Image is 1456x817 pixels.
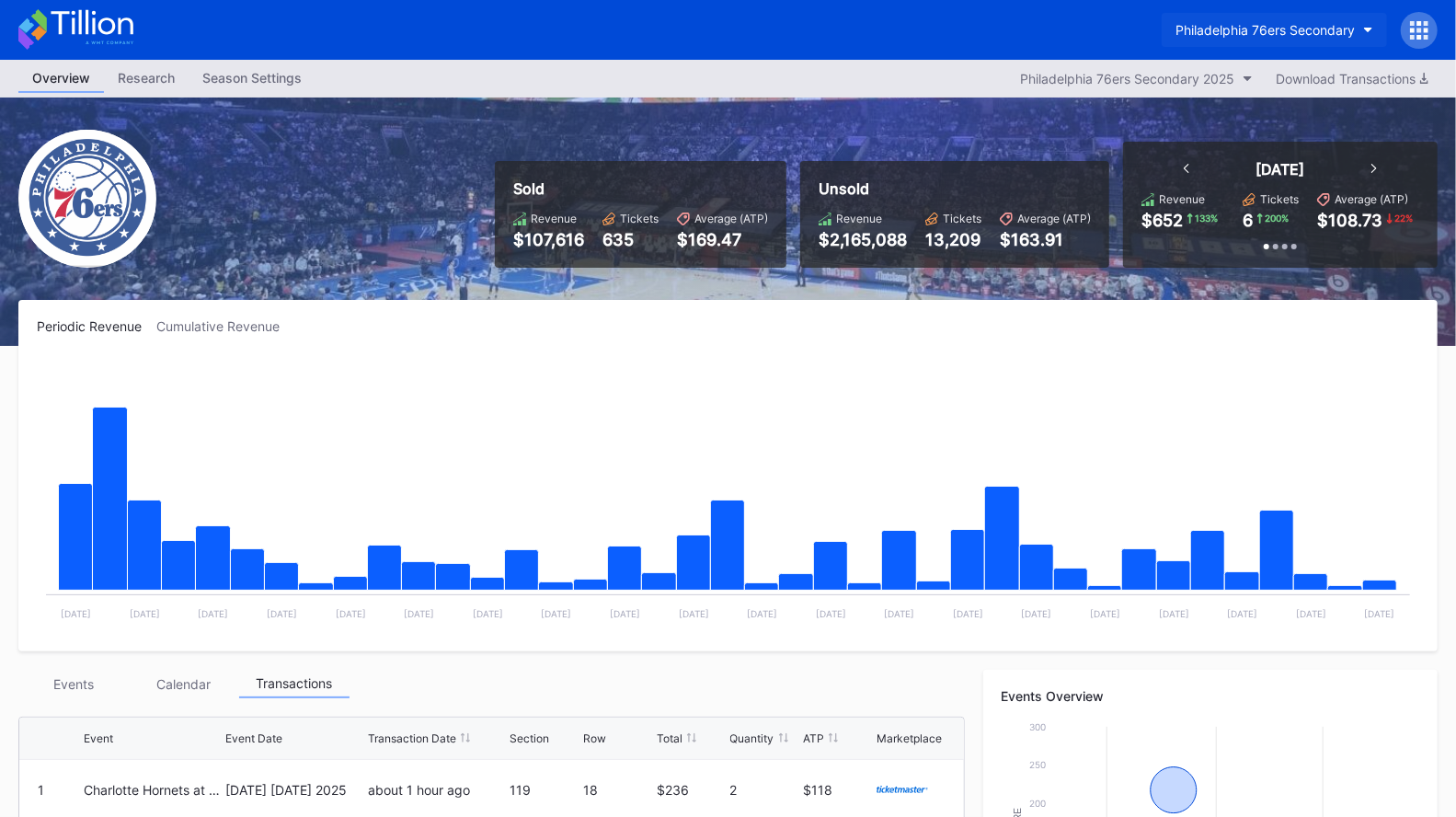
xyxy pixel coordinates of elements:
div: Row [583,731,606,745]
div: Sold [513,179,768,198]
div: $236 [657,782,726,798]
text: [DATE] [473,608,503,619]
div: 200 % [1263,211,1290,225]
div: [DATE] [1256,160,1305,178]
div: Philadelphia 76ers Secondary 2025 [1020,71,1234,86]
img: ticketmaster.svg [877,786,928,793]
div: [DATE] [DATE] 2025 [225,782,362,798]
div: Periodic Revenue [37,318,156,334]
text: [DATE] [404,608,434,619]
text: [DATE] [199,608,229,619]
a: Season Settings [189,64,315,93]
div: 18 [583,782,652,798]
div: 22 % [1393,211,1415,225]
div: Event [84,731,113,745]
text: [DATE] [953,608,983,619]
div: Revenue [1159,192,1205,206]
button: Download Transactions [1267,66,1438,91]
div: $169.47 [677,230,768,249]
text: [DATE] [267,608,297,619]
text: [DATE] [542,608,572,619]
div: Tickets [943,212,981,225]
div: 1 [38,782,44,798]
div: Tickets [1260,192,1299,206]
div: Quantity [730,731,774,745]
text: [DATE] [610,608,640,619]
div: Unsold [819,179,1091,198]
div: Events [18,670,129,698]
button: Philadelphia 76ers Secondary [1162,13,1387,47]
div: Tickets [620,212,659,225]
div: 133 % [1193,211,1220,225]
text: [DATE] [1022,608,1052,619]
text: [DATE] [1090,608,1120,619]
text: [DATE] [1296,608,1326,619]
div: Revenue [836,212,882,225]
div: Charlotte Hornets at Philadelphia 76ers [84,782,221,798]
div: Calendar [129,670,239,698]
div: Events Overview [1002,688,1419,704]
div: Average (ATP) [1017,212,1091,225]
div: Philadelphia 76ers Secondary [1175,22,1355,38]
div: Transaction Date [368,731,456,745]
div: Transactions [239,670,350,698]
div: Season Settings [189,64,315,91]
text: 200 [1029,798,1046,809]
text: [DATE] [1159,608,1189,619]
text: [DATE] [130,608,160,619]
img: Philadelphia_76ers.png [18,130,156,268]
text: [DATE] [1227,608,1257,619]
div: ATP [803,731,824,745]
div: Total [657,731,682,745]
div: Download Transactions [1276,71,1428,86]
text: 250 [1029,759,1046,770]
div: Average (ATP) [1335,192,1408,206]
text: [DATE] [884,608,914,619]
text: [DATE] [679,608,709,619]
svg: Chart title [37,357,1419,633]
div: 13,209 [925,230,981,249]
div: Event Date [225,731,282,745]
div: $118 [803,782,872,798]
div: 119 [510,782,579,798]
div: Revenue [531,212,577,225]
text: 300 [1029,721,1046,732]
div: $108.73 [1317,211,1382,230]
div: Average (ATP) [694,212,768,225]
div: Marketplace [877,731,942,745]
div: $2,165,088 [819,230,907,249]
div: $163.91 [1000,230,1091,249]
div: Section [510,731,549,745]
div: 2 [730,782,799,798]
div: about 1 hour ago [368,782,505,798]
div: 6 [1243,211,1253,230]
button: Philadelphia 76ers Secondary 2025 [1011,66,1262,91]
div: $107,616 [513,230,584,249]
div: $652 [1141,211,1183,230]
text: [DATE] [747,608,777,619]
text: [DATE] [336,608,366,619]
div: Cumulative Revenue [156,318,294,334]
text: [DATE] [1365,608,1395,619]
a: Research [104,64,189,93]
div: Research [104,64,189,91]
text: [DATE] [61,608,91,619]
a: Overview [18,64,104,93]
text: [DATE] [816,608,846,619]
div: 635 [602,230,659,249]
